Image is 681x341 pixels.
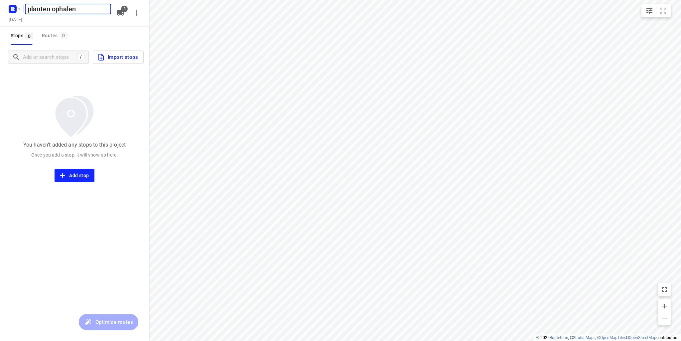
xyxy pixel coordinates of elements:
[97,53,138,61] span: Import stops
[11,32,35,40] span: Stops
[79,314,138,330] button: Optimize routes
[23,141,126,149] p: You haven’t added any stops to this project
[77,54,84,61] div: /
[629,335,656,340] a: OpenStreetMap
[31,152,118,158] p: Once you add a stop, it will show up here.
[536,335,678,340] li: © 2025 , © , © © contributors
[643,4,656,17] button: Map settings
[55,169,94,182] button: Add stop
[42,32,69,40] div: Routes
[25,33,33,39] span: 0
[6,16,25,23] h5: Project date
[60,32,68,39] span: 0
[93,51,144,64] button: Import stops
[130,6,143,20] button: More
[121,6,128,12] span: 3
[600,335,626,340] a: OpenMapTiles
[573,335,596,340] a: Stadia Maps
[60,171,89,180] span: Add stop
[23,52,77,62] input: Add or search stops
[89,51,144,64] a: Import stops
[641,4,671,17] div: small contained button group
[114,6,127,20] button: 3
[550,335,568,340] a: Routetitan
